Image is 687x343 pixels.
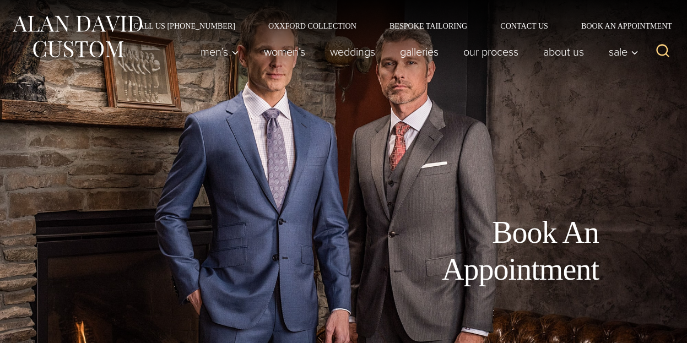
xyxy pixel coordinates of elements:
a: Galleries [388,41,451,63]
a: About Us [531,41,597,63]
a: Oxxford Collection [252,22,373,30]
a: Contact Us [484,22,565,30]
h1: Book An Appointment [351,214,599,288]
a: Call Us [PHONE_NUMBER] [117,22,252,30]
nav: Secondary Navigation [117,22,676,30]
a: weddings [318,41,388,63]
a: Women’s [252,41,318,63]
span: Sale [609,46,639,57]
a: Our Process [451,41,531,63]
a: Bespoke Tailoring [373,22,484,30]
button: View Search Form [650,39,676,65]
span: Men’s [201,46,239,57]
img: Alan David Custom [11,12,143,61]
a: Book an Appointment [565,22,676,30]
nav: Primary Navigation [188,41,645,63]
